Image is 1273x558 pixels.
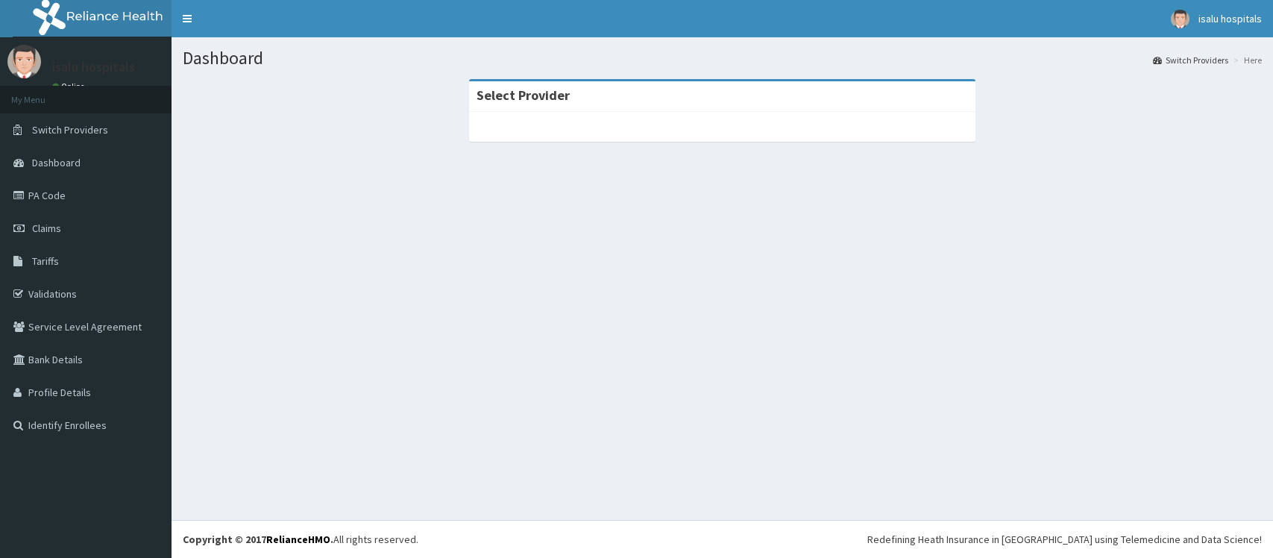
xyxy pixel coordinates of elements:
[477,87,570,104] strong: Select Provider
[32,254,59,268] span: Tariffs
[1198,12,1262,25] span: isalu hospitals
[1153,54,1228,66] a: Switch Providers
[1171,10,1189,28] img: User Image
[32,222,61,235] span: Claims
[172,520,1273,558] footer: All rights reserved.
[7,45,41,78] img: User Image
[183,48,1262,68] h1: Dashboard
[867,532,1262,547] div: Redefining Heath Insurance in [GEOGRAPHIC_DATA] using Telemedicine and Data Science!
[1230,54,1262,66] li: Here
[52,60,135,74] p: isalu hospitals
[32,123,108,137] span: Switch Providers
[266,533,330,546] a: RelianceHMO
[32,156,81,169] span: Dashboard
[183,533,333,546] strong: Copyright © 2017 .
[52,81,88,92] a: Online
